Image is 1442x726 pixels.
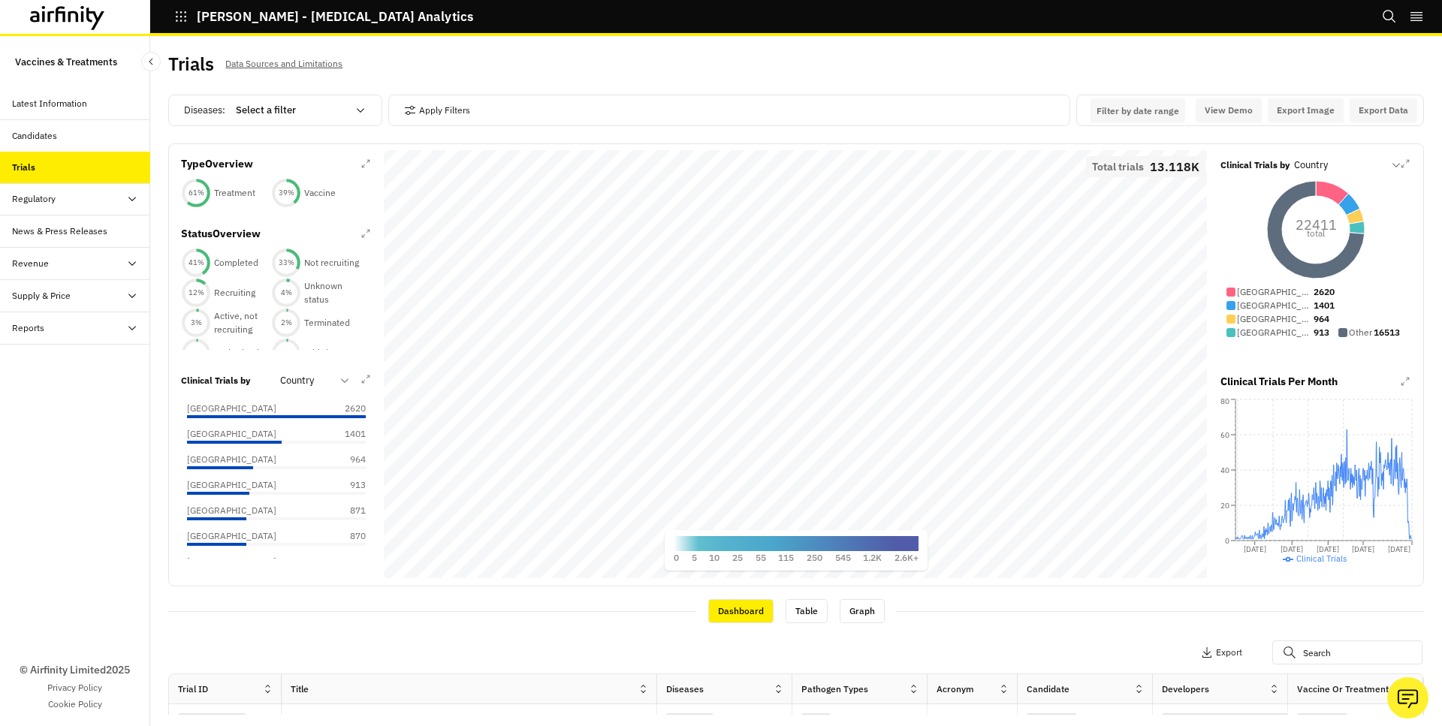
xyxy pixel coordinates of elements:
p: © Airfinity Limited 2025 [20,662,130,678]
p: Unknown status [304,279,361,306]
p: [GEOGRAPHIC_DATA] [187,555,276,568]
div: 3 % [181,318,211,328]
p: Clinical Trials by [181,374,250,387]
tspan: 22411 [1296,216,1337,233]
button: Export [1201,640,1242,664]
p: 115 [778,551,794,565]
p: Total trials [1092,161,1144,172]
div: 2 % [271,318,301,328]
span: Clinical Trials [1296,553,1347,564]
div: 2 % [271,348,301,358]
p: [GEOGRAPHIC_DATA] [1237,326,1312,339]
button: Export Data [1350,98,1417,122]
div: Candidate [1027,682,1069,696]
div: Title [291,682,309,696]
button: View Demo [1196,98,1262,122]
p: 10 [709,551,719,565]
button: Ask our analysts [1387,677,1428,718]
p: 16513 [1374,326,1400,339]
p: Withdrawn [304,346,348,360]
a: Privacy Policy [47,681,102,694]
tspan: [DATE] [1281,544,1303,554]
tspan: [DATE] [1317,544,1339,554]
tspan: 20 [1220,501,1229,511]
p: Terminated [304,316,350,330]
div: Diseases : [184,98,376,122]
div: 39 % [271,188,301,198]
p: Active, not recruiting [214,309,271,336]
div: Vaccine or Treatment [1297,682,1389,696]
tspan: 80 [1220,396,1229,406]
p: Treatment [214,186,255,200]
p: 250 [807,551,822,565]
div: Latest Information [12,97,87,110]
p: 13.118K [1150,161,1199,172]
div: Graph [840,599,885,623]
p: 25 [732,551,743,565]
tspan: [DATE] [1352,544,1374,554]
p: 788 [328,555,366,568]
p: Data Sources and Limitations [225,56,342,72]
p: 964 [1314,312,1329,326]
canvas: Map [384,150,1207,578]
p: Vaccines & Treatments [15,48,117,76]
div: News & Press Releases [12,224,107,238]
p: Export [1216,647,1242,658]
p: 913 [328,478,366,492]
div: Supply & Price [12,289,71,303]
tspan: 60 [1220,430,1229,440]
div: 33 % [271,258,301,268]
tspan: 0 [1225,536,1229,546]
p: 913 [1314,326,1329,339]
p: [GEOGRAPHIC_DATA] [187,529,276,543]
p: [PERSON_NAME] - [MEDICAL_DATA] Analytics [197,10,473,23]
div: Table [786,599,828,623]
p: 0 [674,551,679,565]
tspan: [DATE] [1388,544,1410,554]
p: [GEOGRAPHIC_DATA] [187,427,276,441]
p: [GEOGRAPHIC_DATA] [1237,285,1312,299]
div: Trial ID [178,682,208,696]
p: Vaccine [304,186,336,200]
p: 5 [692,551,697,565]
tspan: 40 [1220,465,1229,475]
p: 870 [328,529,366,543]
div: Developers [1162,682,1209,696]
div: 12 % [181,288,211,298]
button: Interact with the calendar and add the check-in date for your trip. [1091,98,1185,122]
p: [GEOGRAPHIC_DATA] [1237,312,1312,326]
div: Diseases [666,682,704,696]
p: [GEOGRAPHIC_DATA] [1237,299,1312,312]
p: Clinical Trials Per Month [1220,374,1338,390]
div: 61 % [181,188,211,198]
p: 2620 [328,402,366,415]
button: [PERSON_NAME] - [MEDICAL_DATA] Analytics [174,4,473,29]
p: Other [1349,326,1372,339]
p: 55 [756,551,766,565]
button: Export Image [1268,98,1344,122]
p: [GEOGRAPHIC_DATA] [187,402,276,415]
div: 2 % [181,348,211,358]
p: 545 [835,551,851,565]
p: Type Overview [181,156,253,172]
p: 871 [328,504,366,517]
p: [GEOGRAPHIC_DATA] [187,478,276,492]
div: Trials [12,161,35,174]
p: 2.6K+ [894,551,919,565]
input: Search [1272,640,1422,664]
div: Acronym [937,682,974,696]
p: Completed [214,256,258,270]
p: 1401 [1314,299,1335,312]
div: Regulatory [12,192,56,206]
a: Cookie Policy [48,697,102,711]
p: [GEOGRAPHIC_DATA] [187,453,276,466]
p: Not recruiting [304,256,359,270]
div: Revenue [12,257,49,270]
p: [GEOGRAPHIC_DATA] [187,504,276,517]
p: 964 [328,453,366,466]
div: Candidates [12,129,57,143]
div: 41 % [181,258,211,268]
div: 4 % [271,288,301,298]
p: Recruiting [214,286,255,300]
div: Dashboard [708,599,774,623]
